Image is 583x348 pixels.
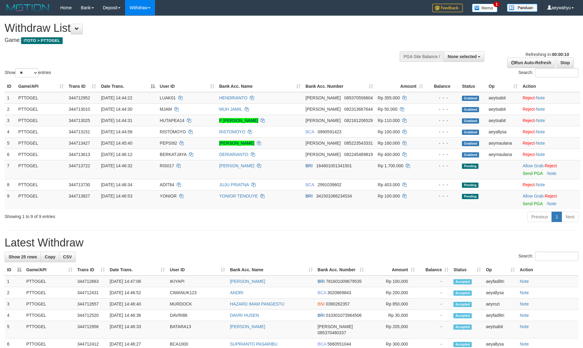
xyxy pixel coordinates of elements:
td: 2 [5,287,24,298]
span: [PERSON_NAME] [305,152,341,157]
td: Rp 205,000 [366,321,417,339]
td: 344712657 [75,298,107,310]
div: PGA Site Balance / [400,51,444,62]
button: None selected [444,51,484,62]
span: BCA [305,129,314,134]
a: Note [536,182,545,187]
a: Reject [522,129,535,134]
td: · [520,160,580,179]
td: · [520,115,580,126]
span: 344713613 [68,152,90,157]
a: SUPRIANTO PASARIBU [230,342,277,346]
td: PTTOGEL [16,179,66,190]
a: [PERSON_NAME] [230,279,265,284]
th: Game/API: activate to sort column ascending [16,81,66,92]
h4: Game: [5,37,382,43]
th: Action [520,81,580,92]
span: [DATE] 14:45:40 [101,141,132,146]
td: PTTOGEL [16,137,66,149]
td: 1 [5,92,16,104]
span: Copy 085370480337 to clipboard [318,330,346,335]
td: 5 [5,321,24,339]
td: PTTOGEL [16,103,66,115]
td: PTTOGEL [16,160,66,179]
img: MOTION_logo.png [5,3,51,12]
td: 7 [5,160,16,179]
th: Bank Acc. Number: activate to sort column ascending [315,264,366,276]
td: · [520,149,580,160]
h1: Latest Withdraw [5,237,578,249]
a: Allow Grab [522,163,543,168]
a: Reject [522,95,535,100]
a: Allow Grab [522,194,543,198]
img: Feedback.jpg [432,4,463,12]
span: Grabbed [462,107,479,112]
th: Trans ID: activate to sort column ascending [66,81,98,92]
td: MURDOCK [167,298,227,310]
select: Showentries [15,68,38,77]
span: HUTAPEA14 [160,118,185,123]
span: [PERSON_NAME] [305,95,341,100]
span: Grabbed [462,152,479,157]
span: 344713827 [68,194,90,198]
a: F [PERSON_NAME] [219,118,258,123]
span: ITOTO > PTTOGEL [21,37,63,44]
span: Accepted [453,324,472,330]
span: [DATE] 14:44:56 [101,129,132,134]
span: Rp 50.000 [378,107,398,112]
h1: Withdraw List [5,22,382,34]
td: CIMANUK123 [167,287,227,298]
th: Bank Acc. Name: activate to sort column ascending [227,264,315,276]
span: ADIT84 [160,182,174,187]
th: Game/API: activate to sort column ascending [24,264,75,276]
span: BRI [318,313,325,318]
strong: 00:00:10 [552,52,569,57]
a: Note [520,342,529,346]
a: Note [547,171,556,176]
a: Send PGA [522,201,542,206]
td: aeyfadiltri [483,276,517,287]
span: [PERSON_NAME] [305,107,341,112]
span: RISTOMOYO [160,129,186,134]
td: aeyallysa [483,287,517,298]
a: HENDRIANTO [219,95,247,100]
td: · [520,137,580,149]
div: - - - [428,95,457,101]
span: CSV [63,254,72,259]
a: Note [520,302,529,306]
a: Send PGA [522,171,542,176]
input: Search: [535,252,578,261]
td: aeyfadiltri [483,310,517,321]
td: DAVRI86 [167,310,227,321]
th: User ID: activate to sort column ascending [157,81,217,92]
div: - - - [428,117,457,124]
a: Stop [556,57,574,68]
th: Date Trans.: activate to sort column descending [98,81,157,92]
label: Search: [518,68,578,77]
td: aeymaulana [486,149,520,160]
span: Rp 1.700.000 [378,163,404,168]
span: BERKATJAYA [160,152,186,157]
span: Copy [45,254,55,259]
th: Trans ID: activate to sort column ascending [75,264,107,276]
td: · [520,103,580,115]
span: 344713722 [68,163,90,168]
a: Note [520,313,529,318]
span: Pending [462,164,478,169]
td: 344712663 [75,276,107,287]
td: 3 [5,115,16,126]
div: - - - [428,182,457,188]
span: Copy 5660551044 to clipboard [327,342,351,346]
a: ANDRI [230,290,243,295]
th: Op: activate to sort column ascending [486,81,520,92]
td: 1 [5,276,24,287]
a: Show 25 rows [5,252,41,262]
span: MJAM [160,107,172,112]
td: - [417,321,451,339]
span: [DATE] 14:46:34 [101,182,132,187]
th: Balance: activate to sort column ascending [417,264,451,276]
span: Copy 781601009679535 to clipboard [326,279,362,284]
th: ID: activate to sort column descending [5,264,24,276]
span: [DATE] 14:46:53 [101,194,132,198]
a: [PERSON_NAME] [219,141,254,146]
